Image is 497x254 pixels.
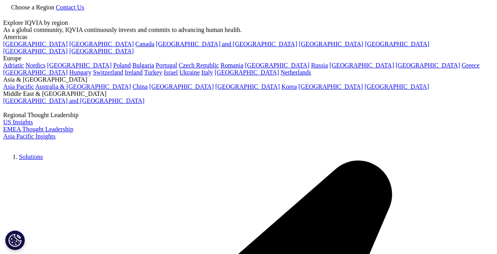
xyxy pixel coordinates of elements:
a: [GEOGRAPHIC_DATA] [3,41,68,47]
a: [GEOGRAPHIC_DATA] [396,62,460,69]
div: Middle East & [GEOGRAPHIC_DATA] [3,90,494,97]
a: Canada [135,41,154,47]
a: Australia & [GEOGRAPHIC_DATA] [35,83,131,90]
a: China [132,83,147,90]
a: [GEOGRAPHIC_DATA] [299,83,363,90]
a: Switzerland [93,69,123,76]
span: Choose a Region [11,4,54,11]
a: [GEOGRAPHIC_DATA] [245,62,310,69]
a: [GEOGRAPHIC_DATA] [215,83,280,90]
div: Explore IQVIA by region [3,19,494,26]
a: Nordics [25,62,45,69]
a: Romania [221,62,244,69]
button: Cookies Settings [5,230,25,250]
a: Greece [462,62,480,69]
div: Asia & [GEOGRAPHIC_DATA] [3,76,494,83]
div: Americas [3,34,494,41]
a: US Insights [3,119,33,125]
a: Netherlands [281,69,311,76]
a: [GEOGRAPHIC_DATA] [149,83,214,90]
a: [GEOGRAPHIC_DATA] [69,41,134,47]
a: Contact Us [56,4,84,11]
div: Europe [3,55,494,62]
a: [GEOGRAPHIC_DATA] and [GEOGRAPHIC_DATA] [3,97,144,104]
a: Korea [282,83,297,90]
a: [GEOGRAPHIC_DATA] and [GEOGRAPHIC_DATA] [156,41,297,47]
a: Solutions [19,153,43,160]
a: Asia Pacific [3,83,34,90]
a: [GEOGRAPHIC_DATA] [47,62,111,69]
a: [GEOGRAPHIC_DATA] [69,48,134,54]
a: [GEOGRAPHIC_DATA] [215,69,279,76]
a: Czech Republic [179,62,219,69]
div: Regional Thought Leadership [3,112,494,119]
div: As a global community, IQVIA continuously invests and commits to advancing human health. [3,26,494,34]
a: Adriatic [3,62,24,69]
a: Asia Pacific Insights [3,133,55,140]
a: Ukraine [180,69,200,76]
a: Ireland [125,69,143,76]
a: Italy [201,69,213,76]
a: [GEOGRAPHIC_DATA] [365,83,429,90]
a: EMEA Thought Leadership [3,126,73,133]
a: [GEOGRAPHIC_DATA] [3,69,68,76]
a: Poland [113,62,130,69]
a: [GEOGRAPHIC_DATA] [299,41,363,47]
a: [GEOGRAPHIC_DATA] [3,48,68,54]
a: Portugal [156,62,177,69]
a: Israel [164,69,178,76]
a: [GEOGRAPHIC_DATA] [329,62,394,69]
a: Turkey [144,69,163,76]
a: Hungary [69,69,91,76]
a: [GEOGRAPHIC_DATA] [365,41,429,47]
a: Bulgaria [132,62,154,69]
a: Russia [311,62,328,69]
